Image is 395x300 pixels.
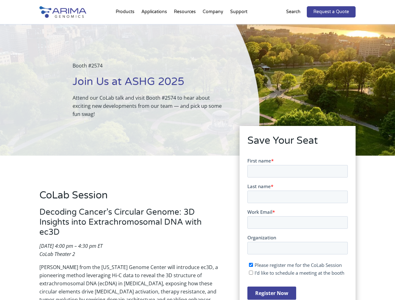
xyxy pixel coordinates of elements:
a: Request a Quote [307,6,356,17]
p: Attend our CoLab talk and visit Booth #2574 to hear about exciting new developments from our team... [73,94,228,118]
em: CoLab Theater 2 [39,251,75,257]
h2: CoLab Session [39,188,222,207]
h1: Join Us at ASHG 2025 [73,75,228,94]
em: [DATE] 4:00 pm – 4:30 pm ET [39,242,103,249]
h3: Decoding Cancer’s Circular Genome: 3D Insights into Extrachromosomal DNA with ec3D [39,207,222,242]
h2: Save Your Seat [247,134,348,152]
p: Booth #2574 [73,62,228,75]
img: Arima-Genomics-logo [39,6,86,18]
p: Search [286,8,301,16]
